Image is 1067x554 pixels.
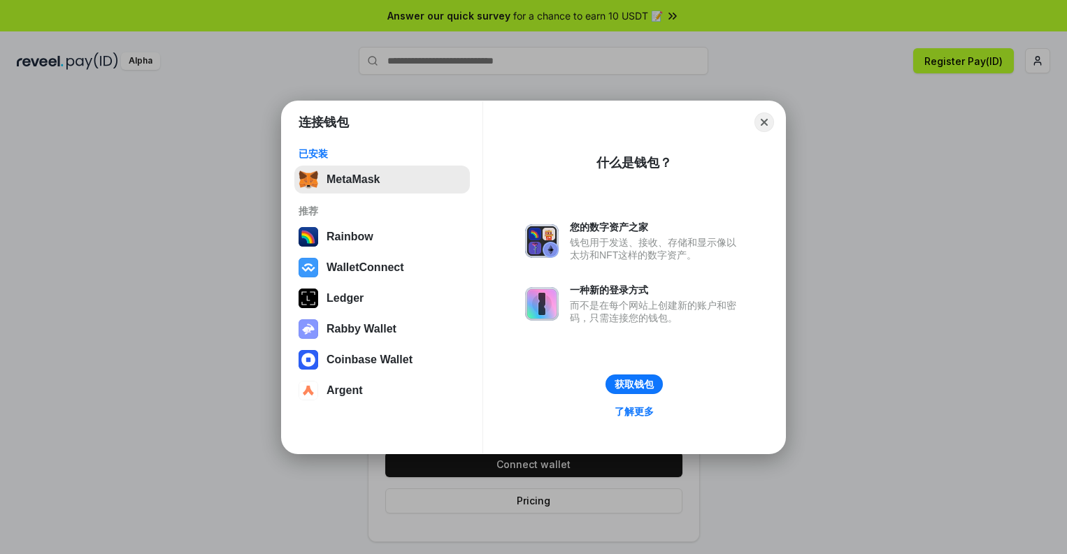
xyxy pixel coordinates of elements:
button: Rainbow [294,223,470,251]
div: 一种新的登录方式 [570,284,743,296]
button: 获取钱包 [606,374,663,394]
img: svg+xml,%3Csvg%20xmlns%3D%22http%3A%2F%2Fwww.w3.org%2F2000%2Fsvg%22%20width%3D%2228%22%20height%3... [299,289,318,308]
img: svg+xml,%3Csvg%20width%3D%2228%22%20height%3D%2228%22%20viewBox%3D%220%200%2028%2028%22%20fill%3D... [299,381,318,400]
button: Close [754,112,774,132]
div: 推荐 [299,205,466,217]
img: svg+xml,%3Csvg%20xmlns%3D%22http%3A%2F%2Fwww.w3.org%2F2000%2Fsvg%22%20fill%3D%22none%22%20viewBox... [299,319,318,339]
img: svg+xml,%3Csvg%20width%3D%22120%22%20height%3D%22120%22%20viewBox%3D%220%200%20120%20120%22%20fil... [299,227,318,247]
button: Rabby Wallet [294,315,470,343]
div: 已安装 [299,147,466,160]
div: Ledger [327,292,364,305]
div: 钱包用于发送、接收、存储和显示像以太坊和NFT这样的数字资产。 [570,236,743,261]
button: MetaMask [294,166,470,194]
div: Argent [327,384,363,397]
img: svg+xml,%3Csvg%20width%3D%2228%22%20height%3D%2228%22%20viewBox%3D%220%200%2028%2028%22%20fill%3D... [299,350,318,370]
h1: 连接钱包 [299,114,349,131]
img: svg+xml,%3Csvg%20xmlns%3D%22http%3A%2F%2Fwww.w3.org%2F2000%2Fsvg%22%20fill%3D%22none%22%20viewBox... [525,287,559,321]
img: svg+xml,%3Csvg%20width%3D%2228%22%20height%3D%2228%22%20viewBox%3D%220%200%2028%2028%22%20fill%3D... [299,258,318,277]
img: svg+xml,%3Csvg%20fill%3D%22none%22%20height%3D%2233%22%20viewBox%3D%220%200%2035%2033%22%20width%... [299,170,318,189]
button: Ledger [294,284,470,312]
div: 而不是在每个网站上创建新的账户和密码，只需连接您的钱包。 [570,299,743,324]
div: Rainbow [327,231,373,243]
img: svg+xml,%3Csvg%20xmlns%3D%22http%3A%2F%2Fwww.w3.org%2F2000%2Fsvg%22%20fill%3D%22none%22%20viewBox... [525,224,559,258]
div: Rabby Wallet [327,323,396,335]
div: WalletConnect [327,261,404,274]
a: 了解更多 [606,402,662,421]
div: 获取钱包 [615,378,654,391]
div: Coinbase Wallet [327,353,413,366]
button: Coinbase Wallet [294,346,470,374]
div: 您的数字资产之家 [570,221,743,233]
div: MetaMask [327,173,380,186]
div: 什么是钱包？ [596,154,672,171]
button: WalletConnect [294,254,470,282]
button: Argent [294,377,470,404]
div: 了解更多 [615,405,654,418]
